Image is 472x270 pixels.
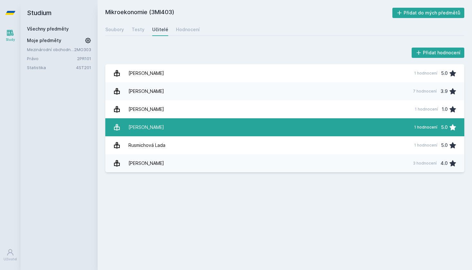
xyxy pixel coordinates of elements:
[105,154,464,172] a: [PERSON_NAME] 3 hodnocení 4.0
[4,257,17,262] div: Uživatel
[27,64,76,71] a: Statistika
[76,65,91,70] a: 4ST201
[128,67,164,80] div: [PERSON_NAME]
[128,103,164,116] div: [PERSON_NAME]
[105,26,124,33] div: Soubory
[1,26,19,45] a: Study
[441,121,448,134] div: 5.0
[414,143,437,148] div: 1 hodnocení
[132,23,144,36] a: Testy
[27,26,69,32] a: Všechny předměty
[413,161,437,166] div: 3 hodnocení
[105,118,464,136] a: [PERSON_NAME] 1 hodnocení 5.0
[105,64,464,82] a: [PERSON_NAME] 1 hodnocení 5.0
[413,89,437,94] div: 7 hodnocení
[441,139,448,152] div: 5.0
[392,8,465,18] button: Přidat do mých předmětů
[128,121,164,134] div: [PERSON_NAME]
[128,85,164,98] div: [PERSON_NAME]
[128,157,164,170] div: [PERSON_NAME]
[1,245,19,265] a: Uživatel
[6,37,15,42] div: Study
[152,23,168,36] a: Učitelé
[105,82,464,100] a: [PERSON_NAME] 7 hodnocení 3.9
[105,136,464,154] a: Rusmichová Lada 1 hodnocení 5.0
[152,26,168,33] div: Učitelé
[441,67,448,80] div: 5.0
[415,107,438,112] div: 1 hodnocení
[442,103,448,116] div: 1.0
[105,23,124,36] a: Soubory
[441,157,448,170] div: 4.0
[412,48,465,58] button: Přidat hodnocení
[105,8,392,18] h2: Mikroekonomie (3MI403)
[27,37,61,44] span: Moje předměty
[414,71,437,76] div: 1 hodnocení
[27,55,77,62] a: Právo
[441,85,448,98] div: 3.9
[128,139,165,152] div: Rusmichová Lada
[176,23,200,36] a: Hodnocení
[176,26,200,33] div: Hodnocení
[132,26,144,33] div: Testy
[105,100,464,118] a: [PERSON_NAME] 1 hodnocení 1.0
[27,46,74,53] a: Mezinárodní obchodní jednání a protokol
[77,56,91,61] a: 2PR101
[74,47,91,52] a: 2MO303
[414,125,437,130] div: 1 hodnocení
